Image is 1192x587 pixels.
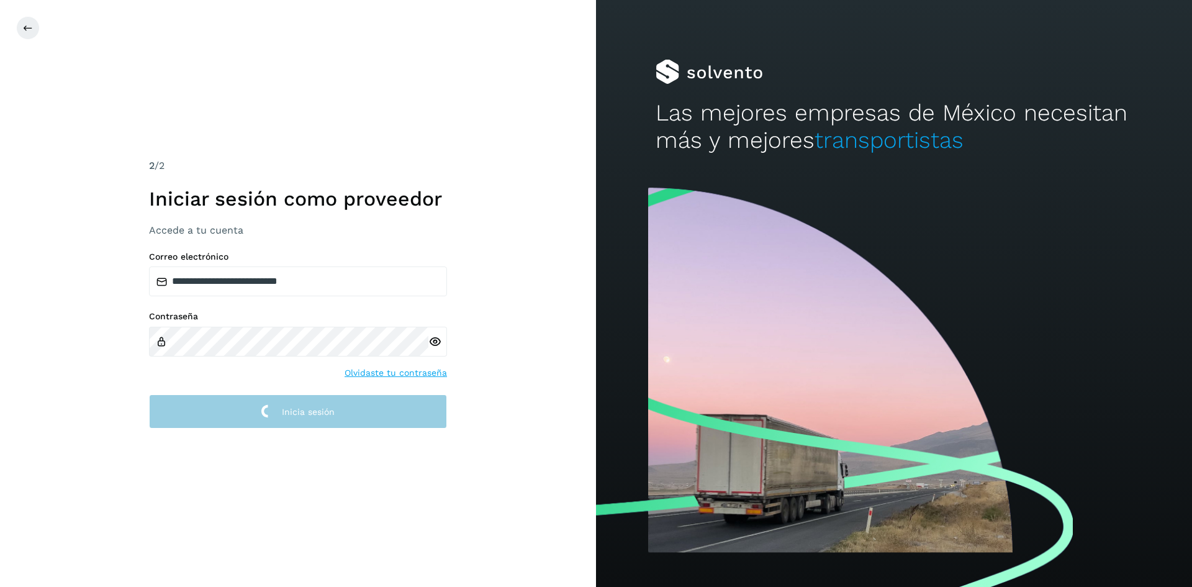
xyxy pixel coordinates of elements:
[345,366,447,380] a: Olvidaste tu contraseña
[149,311,447,322] label: Contraseña
[149,252,447,262] label: Correo electrónico
[149,224,447,236] h3: Accede a tu cuenta
[815,127,964,153] span: transportistas
[149,394,447,429] button: Inicia sesión
[149,158,447,173] div: /2
[149,187,447,211] h1: Iniciar sesión como proveedor
[656,99,1132,155] h2: Las mejores empresas de México necesitan más y mejores
[149,160,155,171] span: 2
[282,407,335,416] span: Inicia sesión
